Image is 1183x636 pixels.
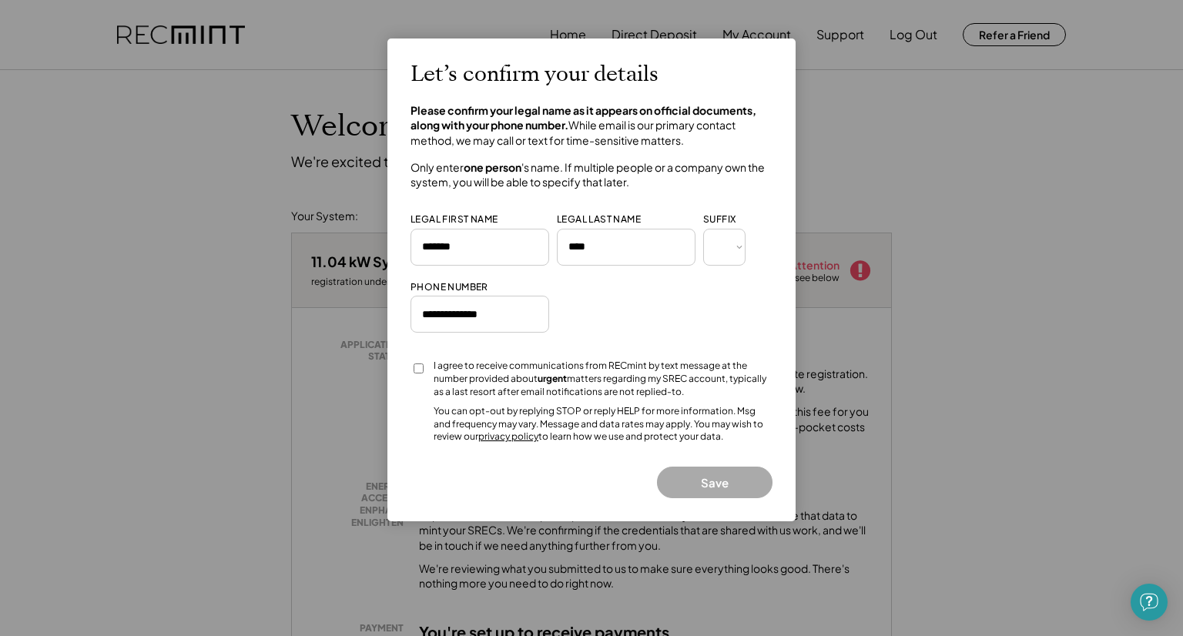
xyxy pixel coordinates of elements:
[1131,584,1168,621] div: Open Intercom Messenger
[557,213,641,226] div: LEGAL LAST NAME
[411,103,772,149] h4: While email is our primary contact method, we may call or text for time-sensitive matters.
[411,62,659,88] h2: Let’s confirm your details
[538,373,567,384] strong: urgent
[703,213,736,226] div: SUFFIX
[411,213,498,226] div: LEGAL FIRST NAME
[657,467,772,498] button: Save
[434,360,772,398] div: I agree to receive communications from RECmint by text message at the number provided about matte...
[464,160,521,174] strong: one person
[478,430,538,442] a: privacy policy
[411,160,772,190] h4: Only enter 's name. If multiple people or a company own the system, you will be able to specify t...
[411,103,758,132] strong: Please confirm your legal name as it appears on official documents, along with your phone number.
[434,405,772,444] div: You can opt-out by replying STOP or reply HELP for more information. Msg and frequency may vary. ...
[411,281,488,294] div: PHONE NUMBER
